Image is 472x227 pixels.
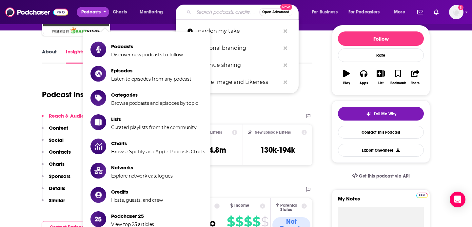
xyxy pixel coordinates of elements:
button: Open AdvancedNew [259,8,292,16]
button: Export One-Sheet [338,144,424,157]
span: More [394,8,405,17]
h1: Podcast Insights [42,90,101,100]
span: Logged in as dkcsports [449,5,463,19]
div: List [378,81,383,85]
button: Details [42,185,65,197]
span: $ [235,217,243,227]
button: Apps [355,66,372,89]
a: Contact This Podcast [338,126,424,139]
label: My Notes [338,196,424,207]
span: Networks [111,164,172,171]
div: Rate [338,48,424,62]
div: Share [411,81,420,85]
a: Charts [108,7,131,17]
a: Show notifications dropdown [431,7,441,18]
span: Income [234,203,249,208]
a: personal branding [176,40,299,57]
a: Pro website [416,192,428,198]
span: $ [227,217,235,227]
span: New [280,4,292,10]
p: pardon my take [198,23,280,40]
div: Bookmark [390,81,406,85]
button: Content [42,125,68,137]
a: Show notifications dropdown [415,7,426,18]
h2: New Episode Listens [255,130,291,135]
span: Curated playlists from the community [111,124,196,130]
a: About [42,48,57,64]
a: Name Image and Likeness [176,74,299,91]
span: Lists [111,116,196,122]
p: Charts [49,161,65,167]
button: Charts [42,161,65,173]
button: open menu [389,7,413,17]
button: close menu [77,7,109,17]
p: personal branding [198,40,280,57]
p: Content [49,125,68,131]
button: Contacts [42,149,71,161]
span: Charts [113,8,127,17]
span: Episodes [111,67,191,74]
span: Open Advanced [262,10,289,14]
span: Tell Me Why [374,111,396,117]
button: Play [338,66,355,89]
button: tell me why sparkleTell Me Why [338,107,424,121]
button: Similar [42,197,65,209]
img: Podchaser - Follow, Share and Rate Podcasts [5,6,68,18]
h3: 130k-194k [260,145,295,155]
p: Details [49,185,65,191]
span: Monitoring [140,8,163,17]
span: For Podcasters [348,8,380,17]
input: Search podcasts, credits, & more... [194,7,259,17]
img: tell me why sparkle [366,111,371,117]
button: List [372,66,389,89]
span: Listen to episodes from any podcast [111,76,191,82]
span: Podcasts [81,8,101,17]
span: Credits [111,189,163,195]
span: $ [261,217,268,227]
button: Social [42,137,64,149]
span: Parental Status [280,203,300,212]
a: InsightsPodchaser Pro [66,48,98,64]
img: User Profile [449,5,463,19]
p: Reach & Audience [49,113,93,119]
a: pardon my take [176,23,299,40]
span: Podchaser 25 [111,213,154,219]
button: Reach & Audience [42,113,93,125]
span: Get this podcast via API [359,173,410,179]
button: open menu [307,7,346,17]
button: open menu [344,7,389,17]
span: $ [252,217,260,227]
span: Charts [111,140,205,146]
a: Get this podcast via API [347,168,415,184]
button: Share [407,66,424,89]
span: Browse podcasts and episodes by topic [111,100,198,106]
div: Search podcasts, credits, & more... [182,5,305,20]
p: Social [49,137,64,143]
div: Open Intercom Messenger [450,192,465,207]
div: Apps [360,81,368,85]
span: Discover new podcasts to follow [111,52,183,58]
button: Show profile menu [449,5,463,19]
span: Browse Spotify and Apple Podcasts Charts [111,149,205,155]
p: Sponsors [49,173,70,179]
span: $ [244,217,252,227]
button: Sponsors [42,173,70,185]
svg: Add a profile image [458,5,463,10]
a: revenue sharing [176,57,299,74]
img: Podchaser Pro [416,193,428,198]
p: Contacts [49,149,71,155]
div: Play [343,81,350,85]
button: Bookmark [389,66,406,89]
span: Hosts, guests, and crew [111,197,163,203]
p: revenue sharing [198,57,280,74]
span: Explore network catalogues [111,173,172,179]
p: Similar [49,197,65,203]
span: Categories [111,92,198,98]
button: Follow [338,31,424,46]
span: Podcasts [111,43,183,49]
button: open menu [135,7,171,17]
span: For Business [312,8,338,17]
p: Name Image and Likeness [198,74,280,91]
